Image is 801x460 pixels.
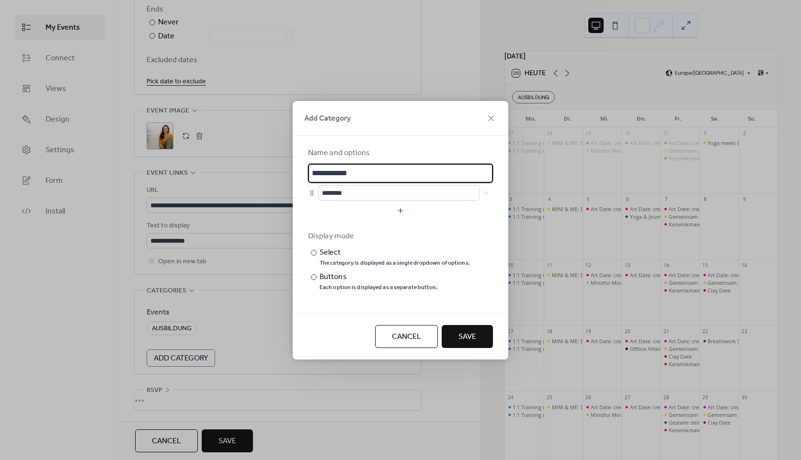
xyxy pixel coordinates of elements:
[320,247,468,258] div: Select
[320,271,436,283] div: Buttons
[304,113,351,124] span: Add Category
[320,259,470,267] div: The category is displayed as a single dropdown of options.
[458,331,476,343] span: Save
[308,147,491,159] div: Name and options
[442,325,493,348] button: Save
[375,325,438,348] button: Cancel
[392,331,421,343] span: Cancel
[320,284,438,292] div: Each option is displayed as a separate button.
[308,231,491,242] div: Display mode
